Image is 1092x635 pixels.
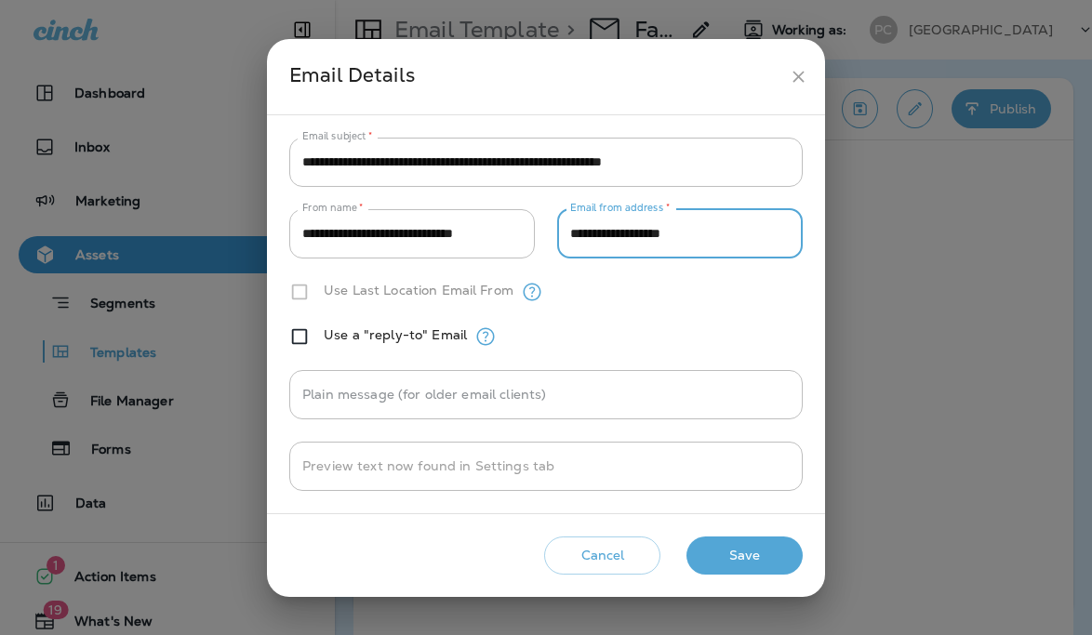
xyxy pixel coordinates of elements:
[544,536,660,575] button: Cancel
[324,283,513,298] label: Use Last Location Email From
[289,60,781,94] div: Email Details
[302,201,364,215] label: From name
[570,201,670,215] label: Email from address
[686,536,803,575] button: Save
[302,129,373,143] label: Email subject
[324,327,467,342] label: Use a "reply-to" Email
[781,60,816,94] button: close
